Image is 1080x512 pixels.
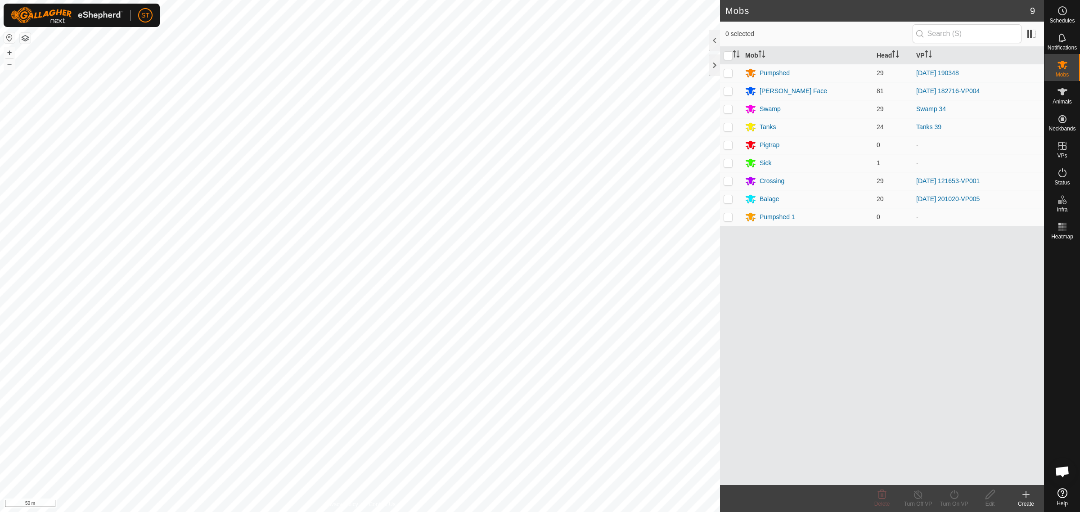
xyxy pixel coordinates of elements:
[1030,4,1035,18] span: 9
[1008,500,1044,508] div: Create
[11,7,123,23] img: Gallagher Logo
[913,136,1044,154] td: -
[1057,153,1067,158] span: VPs
[877,141,880,148] span: 0
[925,52,932,59] p-sorticon: Activate to sort
[916,177,980,184] a: [DATE] 121653-VP001
[877,105,884,112] span: 29
[733,52,740,59] p-sorticon: Activate to sort
[369,500,396,508] a: Contact Us
[877,195,884,202] span: 20
[1056,72,1069,77] span: Mobs
[936,500,972,508] div: Turn On VP
[760,140,779,150] div: Pigtrap
[760,104,781,114] div: Swamp
[4,32,15,43] button: Reset Map
[916,105,946,112] a: Swamp 34
[913,24,1021,43] input: Search (S)
[1057,207,1067,212] span: Infra
[760,158,771,168] div: Sick
[760,68,790,78] div: Pumpshed
[1057,501,1068,506] span: Help
[913,47,1044,64] th: VP
[1048,126,1075,131] span: Neckbands
[4,47,15,58] button: +
[725,5,1030,16] h2: Mobs
[1051,234,1073,239] span: Heatmap
[972,500,1008,508] div: Edit
[1048,45,1077,50] span: Notifications
[1053,99,1072,104] span: Animals
[141,11,149,20] span: ST
[916,123,941,130] a: Tanks 39
[742,47,873,64] th: Mob
[760,176,784,186] div: Crossing
[877,177,884,184] span: 29
[877,123,884,130] span: 24
[892,52,899,59] p-sorticon: Activate to sort
[20,33,31,44] button: Map Layers
[916,87,980,94] a: [DATE] 182716-VP004
[900,500,936,508] div: Turn Off VP
[1049,18,1075,23] span: Schedules
[1044,485,1080,510] a: Help
[913,154,1044,172] td: -
[877,159,880,166] span: 1
[760,212,795,222] div: Pumpshed 1
[1049,458,1076,485] a: Open chat
[913,208,1044,226] td: -
[877,213,880,220] span: 0
[916,69,959,76] a: [DATE] 190348
[760,194,779,204] div: Balage
[760,86,827,96] div: [PERSON_NAME] Face
[874,501,890,507] span: Delete
[725,29,913,39] span: 0 selected
[760,122,776,132] div: Tanks
[877,69,884,76] span: 29
[877,87,884,94] span: 81
[1054,180,1070,185] span: Status
[4,59,15,70] button: –
[324,500,358,508] a: Privacy Policy
[873,47,913,64] th: Head
[758,52,765,59] p-sorticon: Activate to sort
[916,195,980,202] a: [DATE] 201020-VP005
